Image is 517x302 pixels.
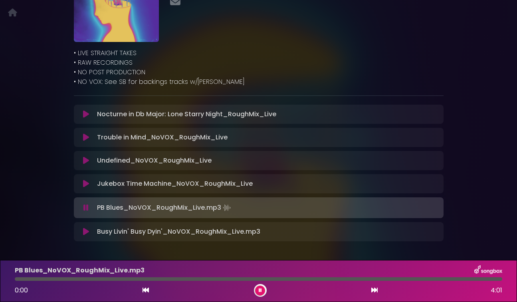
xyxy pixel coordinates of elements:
p: Trouble in Mind_NoVOX_RoughMix_Live [97,133,228,142]
p: Busy Livin' Busy Dyin'_NoVOX_RoughMix_Live.mp3 [97,227,260,236]
p: • LIVE STRAIGHT TAKES [74,48,444,58]
p: • RAW RECORDINGS [74,58,444,68]
p: Jukebox Time Machine_NoVOX_RoughMix_Live [97,179,253,189]
p: PB Blues_NoVOX_RoughMix_Live.mp3 [97,202,232,213]
img: songbox-logo-white.png [474,265,502,276]
p: • NO POST PRODUCTION [74,68,444,77]
p: Undefined_NoVOX_RoughMix_Live [97,156,212,165]
img: waveform4.gif [221,202,232,213]
p: PB Blues_NoVOX_RoughMix_Live.mp3 [15,266,145,275]
p: • NO VOX: See SB for backings tracks w/[PERSON_NAME] [74,77,444,87]
p: Nocturne in Db Major: Lone Starry Night_RoughMix_Live [97,109,276,119]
